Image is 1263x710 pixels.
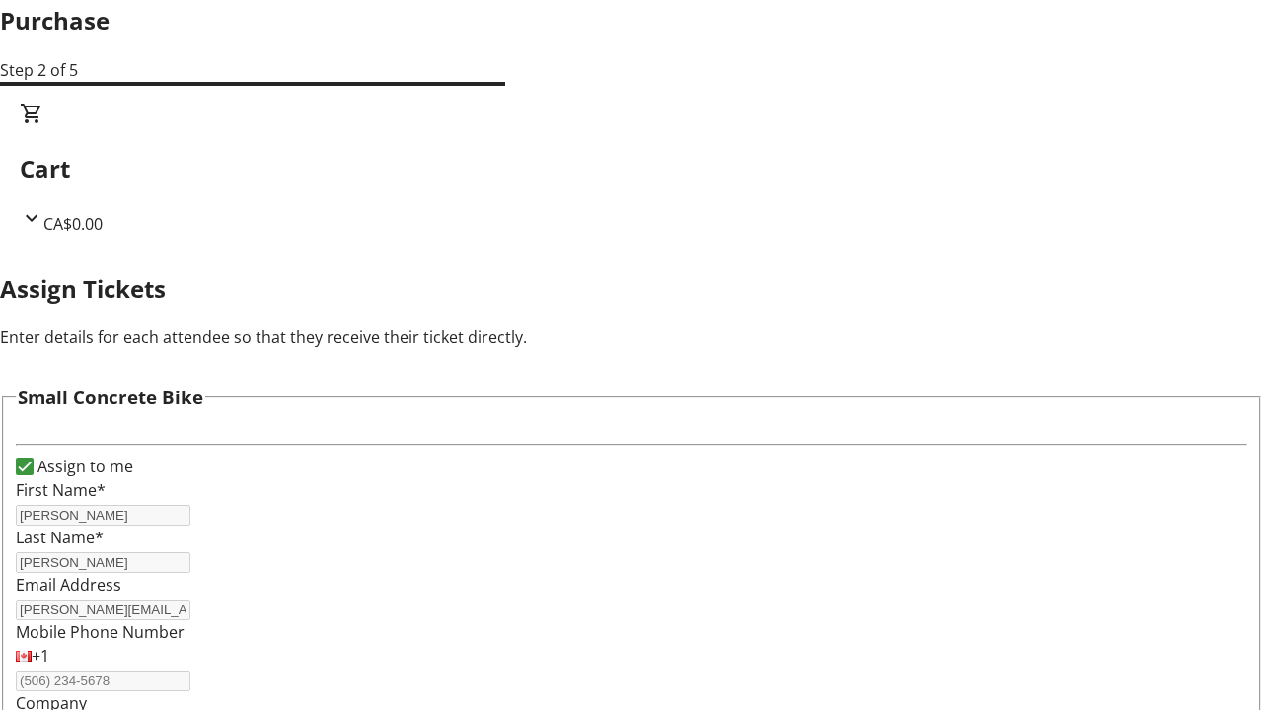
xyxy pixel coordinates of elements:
[16,621,185,643] label: Mobile Phone Number
[43,213,103,235] span: CA$0.00
[20,151,1243,186] h2: Cart
[18,384,203,411] h3: Small Concrete Bike
[16,671,190,691] input: (506) 234-5678
[16,527,104,548] label: Last Name*
[20,102,1243,236] div: CartCA$0.00
[34,455,133,478] label: Assign to me
[16,479,106,501] label: First Name*
[16,574,121,596] label: Email Address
